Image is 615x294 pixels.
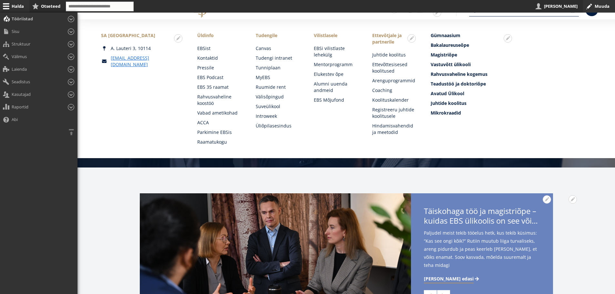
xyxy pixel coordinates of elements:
[543,195,551,204] button: Avatud Täiskohaga töö ja magistriõpe – kuidas EBS ülikoolis on see võimalik? seaded
[61,38,77,50] button: Laienda Struktuur
[431,100,514,106] a: Juhtide koolitus
[61,25,77,38] span: Sisu
[314,45,359,58] a: EBSi vilistlaste lehekülg
[504,34,512,43] button: Avatud Esiletõstetud menüü seaded
[424,216,540,226] span: kuidas EBS ülikoolis on see võimalik?
[174,34,182,43] button: Avatud seaded
[431,110,514,116] a: Mikrokraadid
[101,45,184,52] div: A. Lauteri 3, 10114
[61,76,77,88] span: Seadistus
[197,45,243,52] a: EBSist
[111,55,184,68] a: [EMAIL_ADDRESS][DOMAIN_NAME]
[431,71,487,77] span: Rahvusvaheline kogemus
[256,65,301,71] a: Tunniplaan
[372,32,418,45] span: Ettevõtjale ja partnerile
[314,32,359,39] span: Vilistlasele
[197,139,243,145] a: Raamatukogu
[314,61,359,68] a: Mentorprogramm
[61,88,77,101] span: Kasutajad
[61,38,77,50] span: Struktuur
[197,94,243,106] a: Rahvusvaheline koostöö
[431,100,466,106] span: Juhtide koolitus
[256,94,301,100] a: Välisõpingud
[61,63,77,76] span: Laienda
[431,90,514,97] a: Avatud Ülikool
[197,65,243,71] a: Pressile
[431,52,514,58] a: Magistriõpe
[256,84,301,90] a: Ruumide rent
[61,13,77,25] button: Laienda Tööriistad
[424,229,540,279] span: Paljudel meist tekib tööelus hetk, kus tekib küsimus: “Kas see ongi kõik?” Rutiin muutub liiga tu...
[424,206,540,228] span: Täiskohaga töö ja magistriõpe –
[433,8,441,17] button: Avatud Social Links seaded
[197,32,243,39] span: Üldinfo
[256,123,301,129] a: Üliõpilasesindus
[61,101,77,113] button: Laienda Raportid
[431,32,514,39] a: Gümnaasium
[61,88,77,101] button: Laienda Kasutajad
[424,276,474,282] span: [PERSON_NAME] edasi
[101,32,184,39] div: SA [GEOGRAPHIC_DATA]
[197,119,243,126] a: ACCA
[314,71,359,77] a: Elukestev õpe
[431,32,460,38] span: Gümnaasium
[65,126,77,138] button: Horisontaalasend
[431,81,514,87] a: Teadustöö ja doktoriõpe
[197,110,243,116] a: Vabad ametikohad
[372,123,418,136] a: Hindamisvahendid ja meetodid
[431,42,469,48] span: Bakalaureuseõpe
[372,52,418,58] a: Juhtide koolitus
[431,110,461,116] span: Mikrokraadid
[431,61,514,68] a: Vastuvõtt ülikooli
[61,50,77,63] span: Välimus
[256,74,301,81] a: MyEBS
[372,87,418,94] a: Coaching
[256,32,301,39] a: Tudengile
[372,61,418,74] a: Ettevõttesisesed koolitused
[256,55,301,61] a: Tudengi intranet
[61,50,77,63] button: Laienda Välimus
[431,71,514,77] a: Rahvusvaheline kogemus
[431,90,464,96] span: Avatud Ülikool
[424,276,480,282] a: [PERSON_NAME] edasi
[197,55,243,61] a: Kontaktid
[431,52,457,58] span: Magistriõpe
[431,81,486,87] span: Teadustöö ja doktoriõpe
[569,195,577,204] button: Avatud Tuleviku õpitee on paindlik: mikrokraadid kui võimalus kraadini jõudmiseks seaded
[197,74,243,81] a: EBS Podcast
[431,61,471,67] span: Vastuvõtt ülikooli
[197,129,243,136] a: Parkimine EBSis
[61,101,77,113] span: Raportid
[61,63,77,76] button: Laienda Laienda
[256,45,301,52] a: Canvas
[372,106,418,119] a: Registreeru juhtide koolitusele
[407,34,416,43] button: Avatud Põhinavigatsioon seaded
[314,81,359,94] a: Alumni uuenda andmeid
[431,42,514,48] a: Bakalaureuseõpe
[61,25,77,38] button: Laienda Sisu
[372,97,418,103] a: Koolituskalender
[197,84,243,90] a: EBS 35 raamat
[61,13,77,25] span: Tööriistad
[314,97,359,103] a: EBS Mõjufond
[61,76,77,88] button: Laienda Seadistus
[372,77,418,84] a: Arenguprogrammid
[256,103,301,110] a: Suveülikool
[256,113,301,119] a: Introweek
